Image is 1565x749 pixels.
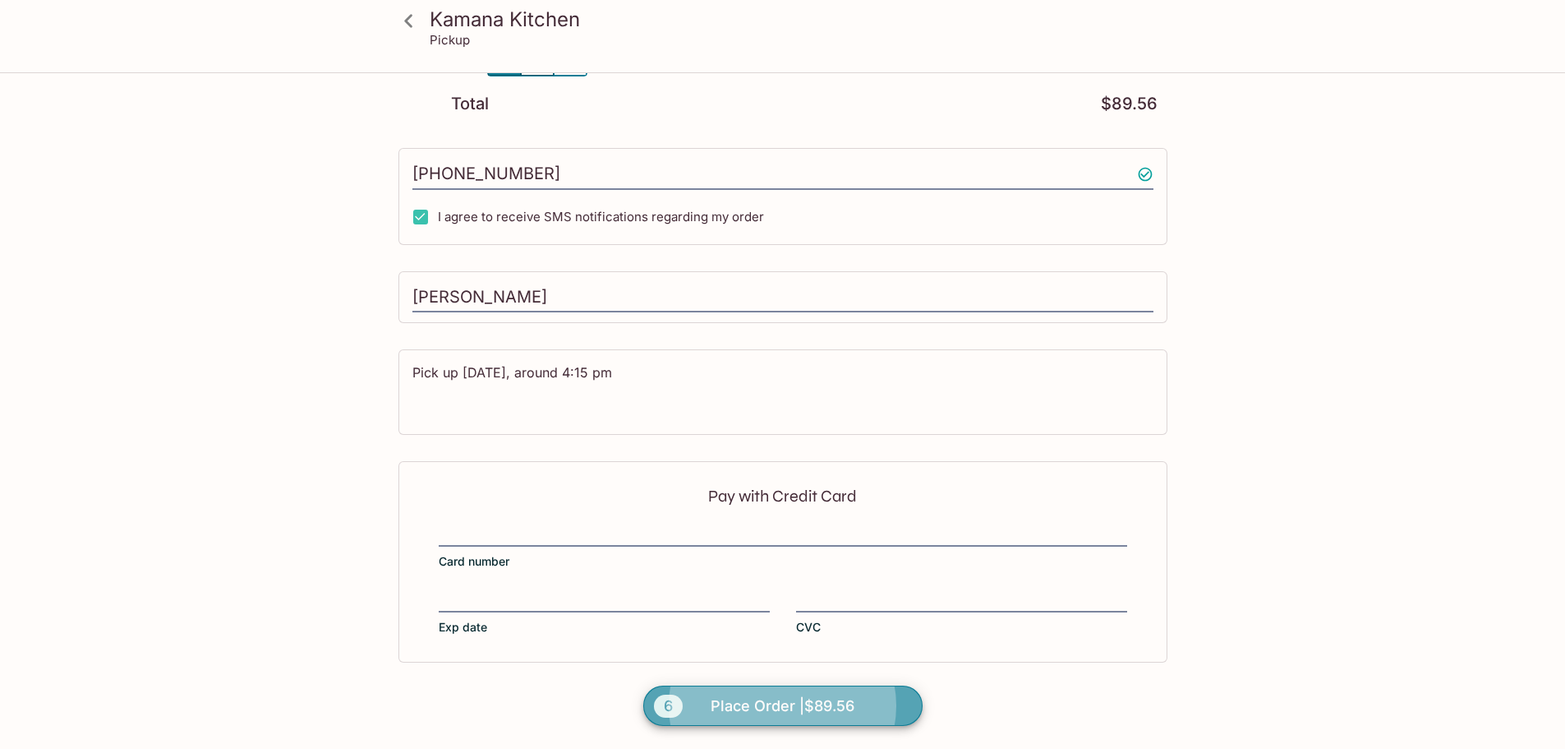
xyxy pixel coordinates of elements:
p: $89.56 [1101,96,1158,112]
span: CVC [796,619,821,636]
p: Pay with Credit Card [439,488,1127,504]
input: Enter first and last name [412,282,1153,313]
iframe: Secure CVC input frame [796,591,1127,609]
iframe: Secure expiration date input frame [439,591,770,609]
h3: Kamana Kitchen [430,7,1164,32]
span: Exp date [439,619,487,636]
span: Place Order | $89.56 [711,693,854,719]
span: 6 [654,695,683,718]
button: 6Place Order |$89.56 [643,686,923,727]
span: Card number [439,553,509,570]
iframe: Secure card number input frame [439,525,1127,543]
span: I agree to receive SMS notifications regarding my order [438,209,764,224]
input: Enter phone number [412,159,1153,190]
p: Total [451,96,489,112]
textarea: Pick up [DATE], around 4:15 pm [412,363,1153,420]
p: Pickup [430,32,470,48]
